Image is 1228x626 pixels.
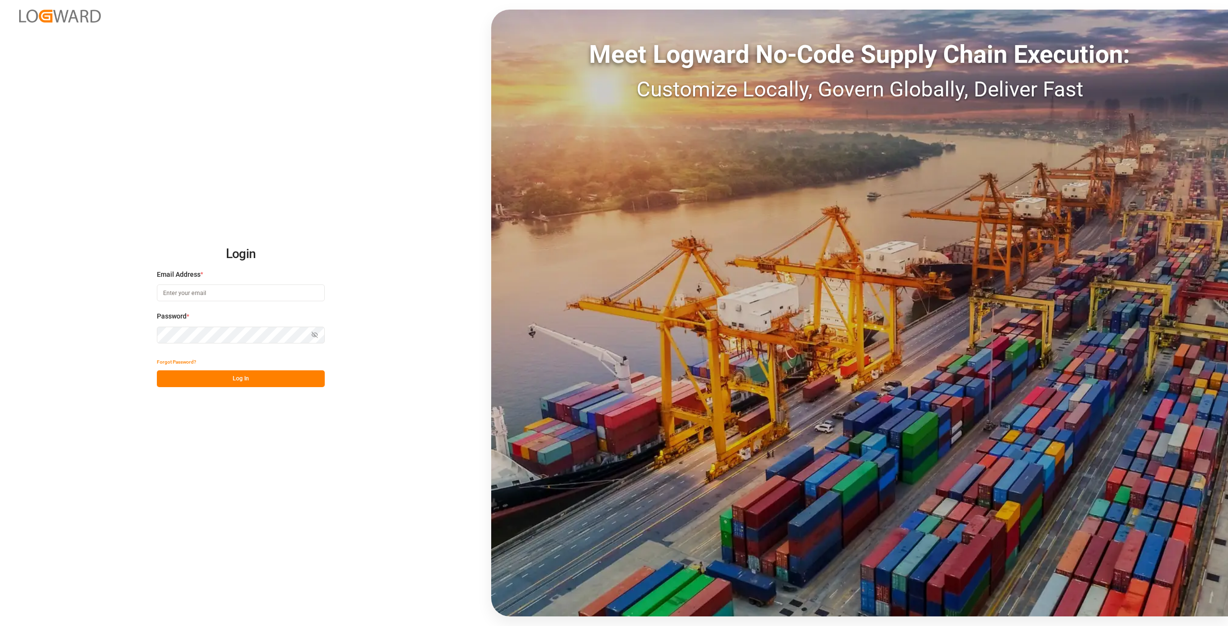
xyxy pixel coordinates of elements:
div: Meet Logward No-Code Supply Chain Execution: [491,36,1228,73]
button: Log In [157,370,325,387]
input: Enter your email [157,284,325,301]
span: Password [157,311,187,321]
button: Forgot Password? [157,354,196,370]
span: Email Address [157,270,201,280]
img: Logward_new_orange.png [19,10,101,23]
h2: Login [157,239,325,270]
div: Customize Locally, Govern Globally, Deliver Fast [491,73,1228,105]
